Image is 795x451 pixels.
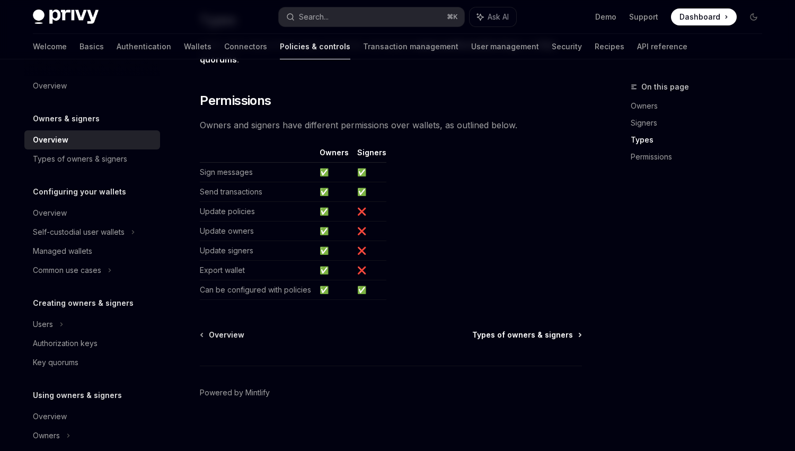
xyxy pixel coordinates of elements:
a: Types of owners & signers [472,330,581,340]
td: Send transactions [200,182,315,202]
div: Overview [33,134,68,146]
span: Owners and signers have different permissions over wallets, as outlined below. [200,118,582,132]
a: Types [631,131,771,148]
a: API reference [637,34,687,59]
a: Powered by Mintlify [200,387,270,398]
h5: Owners & signers [33,112,100,125]
div: Search... [299,11,329,23]
span: Overview [209,330,244,340]
td: ✅ [315,182,353,202]
a: Types of owners & signers [24,149,160,169]
td: Update signers [200,241,315,261]
div: Overview [33,79,67,92]
td: ❌ [353,222,386,241]
td: Export wallet [200,261,315,280]
td: ✅ [315,261,353,280]
div: Authorization keys [33,337,98,350]
a: Authentication [117,34,171,59]
a: Basics [79,34,104,59]
span: On this page [641,81,689,93]
div: Users [33,318,53,331]
a: Wallets [184,34,211,59]
button: Search...⌘K [279,7,464,26]
h5: Creating owners & signers [33,297,134,309]
a: Recipes [595,34,624,59]
td: ✅ [353,280,386,300]
div: Key quorums [33,356,78,369]
div: Overview [33,207,67,219]
span: ⌘ K [447,13,458,21]
a: Security [552,34,582,59]
td: ✅ [315,280,353,300]
a: Transaction management [363,34,458,59]
td: Can be configured with policies [200,280,315,300]
td: ❌ [353,241,386,261]
h5: Configuring your wallets [33,185,126,198]
h5: Using owners & signers [33,389,122,402]
a: Managed wallets [24,242,160,261]
a: User management [471,34,539,59]
button: Ask AI [470,7,516,26]
a: Permissions [631,148,771,165]
a: Overview [24,204,160,223]
td: Update owners [200,222,315,241]
div: Overview [33,410,67,423]
td: ✅ [353,182,386,202]
span: Ask AI [488,12,509,22]
div: Self-custodial user wallets [33,226,125,238]
td: ✅ [315,202,353,222]
a: Connectors [224,34,267,59]
a: Dashboard [671,8,737,25]
td: ✅ [315,222,353,241]
td: ✅ [315,163,353,182]
a: Overview [24,407,160,426]
div: Types of owners & signers [33,153,127,165]
span: Permissions [200,92,271,109]
th: Owners [315,147,353,163]
a: Authorization keys [24,334,160,353]
div: Common use cases [33,264,101,277]
a: Overview [24,76,160,95]
a: Support [629,12,658,22]
span: Dashboard [679,12,720,22]
img: dark logo [33,10,99,24]
td: ❌ [353,202,386,222]
a: Policies & controls [280,34,350,59]
a: Overview [24,130,160,149]
div: Owners [33,429,60,442]
a: Key quorums [24,353,160,372]
th: Signers [353,147,386,163]
a: Overview [201,330,244,340]
a: Signers [631,114,771,131]
a: Demo [595,12,616,22]
td: ✅ [353,163,386,182]
span: Types of owners & signers [472,330,573,340]
td: ❌ [353,261,386,280]
td: ✅ [315,241,353,261]
a: Owners [631,98,771,114]
button: Toggle dark mode [745,8,762,25]
td: Update policies [200,202,315,222]
td: Sign messages [200,163,315,182]
a: Welcome [33,34,67,59]
div: Managed wallets [33,245,92,258]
